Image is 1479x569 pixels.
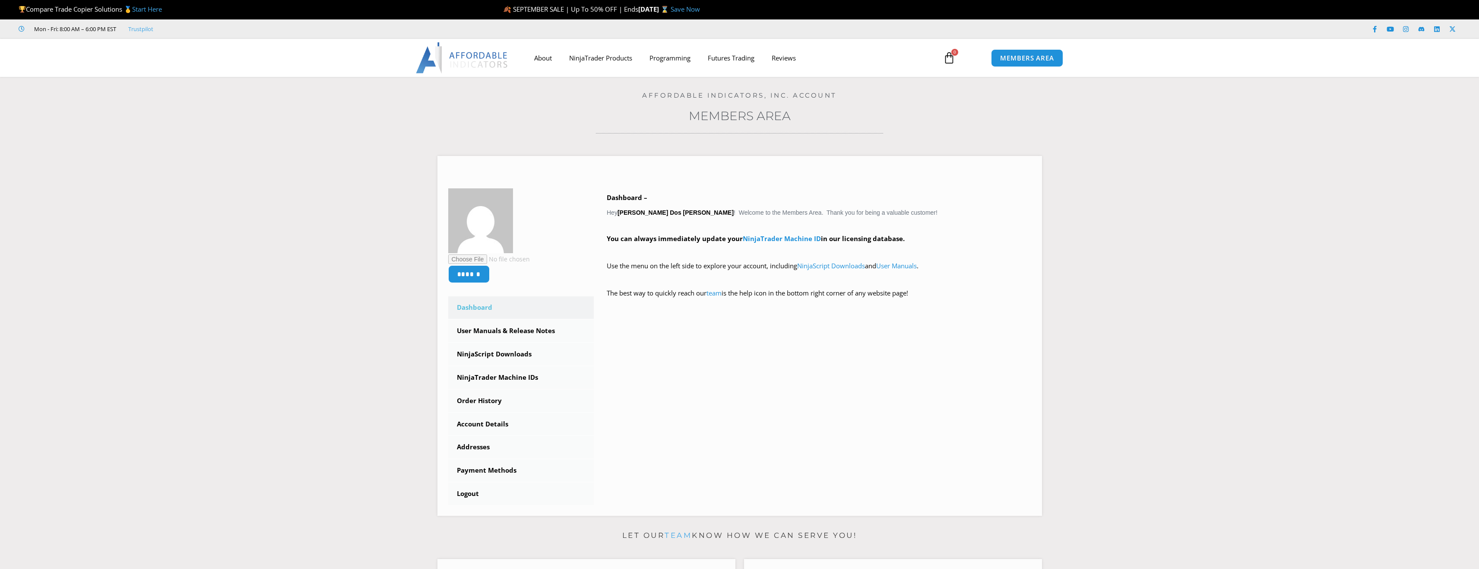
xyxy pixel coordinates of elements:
[448,390,594,412] a: Order History
[448,413,594,435] a: Account Details
[607,192,1031,312] div: Hey ! Welcome to the Members Area. Thank you for being a valuable customer!
[503,5,638,13] span: 🍂 SEPTEMBER SALE | Up To 50% OFF | Ends
[763,48,804,68] a: Reviews
[618,209,734,216] strong: [PERSON_NAME] Dos [PERSON_NAME]
[448,483,594,505] a: Logout
[607,260,1031,284] p: Use the menu on the left side to explore your account, including and .
[930,45,968,70] a: 0
[32,24,116,34] span: Mon - Fri: 8:00 AM – 6:00 PM EST
[19,5,162,13] span: Compare Trade Copier Solutions 🥇
[416,42,509,73] img: LogoAI
[642,91,837,99] a: Affordable Indicators, Inc. Account
[448,366,594,389] a: NinjaTrader Machine IDs
[706,289,722,297] a: team
[607,193,647,202] b: Dashboard –
[1000,55,1054,61] span: MEMBERS AREA
[437,529,1042,543] p: Let our know how we can serve you!
[671,5,700,13] a: Save Now
[132,5,162,13] a: Start Here
[665,531,692,540] a: team
[128,24,153,34] a: Trustpilot
[448,459,594,482] a: Payment Methods
[526,48,561,68] a: About
[448,296,594,319] a: Dashboard
[689,108,791,123] a: Members Area
[991,49,1063,67] a: MEMBERS AREA
[448,320,594,342] a: User Manuals & Release Notes
[743,234,821,243] a: NinjaTrader Machine ID
[19,6,25,13] img: 🏆
[448,343,594,366] a: NinjaScript Downloads
[448,436,594,458] a: Addresses
[797,261,865,270] a: NinjaScript Downloads
[951,49,958,56] span: 0
[641,48,699,68] a: Programming
[607,287,1031,312] p: The best way to quickly reach our is the help icon in the bottom right corner of any website page!
[638,5,671,13] strong: [DATE] ⌛
[876,261,917,270] a: User Manuals
[699,48,763,68] a: Futures Trading
[526,48,933,68] nav: Menu
[448,296,594,505] nav: Account pages
[607,234,905,243] strong: You can always immediately update your in our licensing database.
[561,48,641,68] a: NinjaTrader Products
[448,188,513,253] img: c39c8ddedc70301cf1980d047c64a80624ce35373e3bf1909ba5ef880e14724a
